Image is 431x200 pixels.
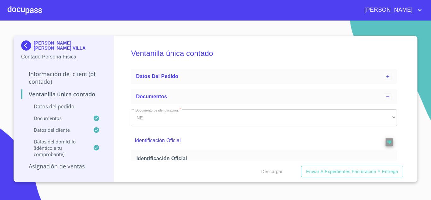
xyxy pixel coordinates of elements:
[21,40,34,51] img: Docupass spot blue
[21,70,106,85] p: Información del Client (PF contado)
[135,137,367,144] p: Identificación Oficial
[21,90,106,98] p: Ventanilla única contado
[386,138,393,146] button: reject
[306,168,398,176] span: Enviar a Expedientes Facturación y Entrega
[259,166,285,178] button: Descargar
[131,89,397,104] div: Documentos
[261,168,283,176] span: Descargar
[131,40,397,66] h5: Ventanilla única contado
[131,69,397,84] div: Datos del pedido
[21,115,93,121] p: Documentos
[136,94,167,99] span: Documentos
[136,155,394,162] span: Identificación Oficial
[360,5,416,15] span: [PERSON_NAME]
[21,162,106,170] p: Asignación de Ventas
[21,40,106,53] div: [PERSON_NAME] [PERSON_NAME] VILLA
[301,166,403,178] button: Enviar a Expedientes Facturación y Entrega
[360,5,423,15] button: account of current user
[21,138,93,157] p: Datos del domicilio (idéntico a tu comprobante)
[131,109,397,126] div: INE
[136,74,178,79] span: Datos del pedido
[34,40,106,51] p: [PERSON_NAME] [PERSON_NAME] VILLA
[21,53,106,61] p: Contado Persona Física
[21,103,106,110] p: Datos del pedido
[21,127,93,133] p: Datos del cliente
